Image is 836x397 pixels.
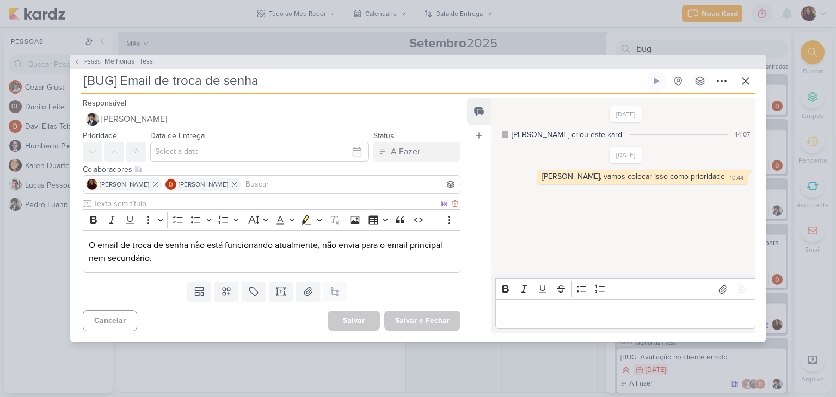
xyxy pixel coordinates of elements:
div: Editor editing area: main [83,230,460,273]
label: Prioridade [83,131,117,140]
div: Colaboradores [83,164,460,175]
img: Pedro Luahn Simões [86,113,99,126]
input: Buscar [243,178,458,191]
div: [PERSON_NAME] criou este kard [512,129,622,140]
div: Editor toolbar [495,278,755,300]
input: Select a date [150,142,369,162]
button: A Fazer [373,142,460,162]
button: PS685 Melhorias | Tess [74,57,153,67]
div: A Fazer [391,145,420,158]
div: 14:07 [735,129,750,139]
div: Editor toolbar [83,209,460,231]
div: Editor editing area: main [495,299,755,329]
div: [PERSON_NAME], vamos colocar isso como prioridade [542,172,725,181]
img: Jaqueline Molina [87,179,97,190]
div: Ligar relógio [652,77,661,85]
p: O email de troca de senha não está funcionando atualmente, não envia para o email principal nem s... [89,239,454,265]
span: [PERSON_NAME] [179,179,228,189]
input: Texto sem título [91,198,439,209]
label: Responsável [83,98,126,108]
img: Davi Elias Teixeira [165,179,176,190]
input: Kard Sem Título [81,71,644,91]
span: [PERSON_NAME] [101,113,167,126]
span: Melhorias | Tess [104,57,153,67]
button: [PERSON_NAME] [83,109,460,129]
span: [PERSON_NAME] [100,179,149,189]
label: Status [373,131,394,140]
span: PS685 [83,58,102,66]
label: Data de Entrega [150,131,205,140]
div: 10:44 [730,174,743,183]
button: Cancelar [83,310,137,331]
